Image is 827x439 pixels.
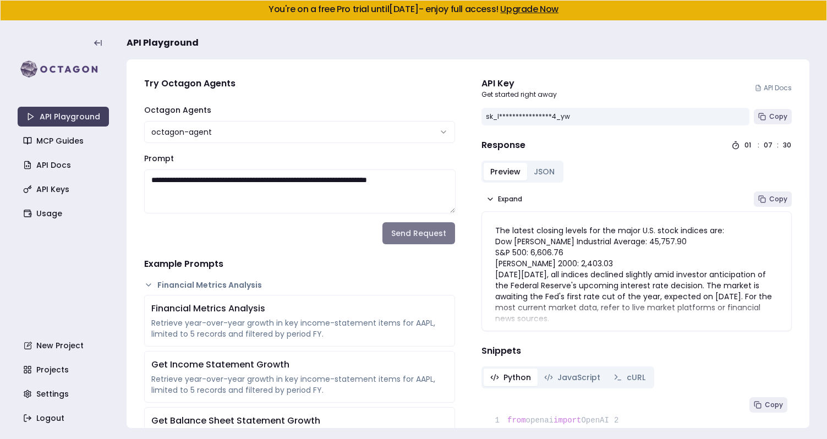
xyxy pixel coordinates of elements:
[527,163,561,180] button: JSON
[481,139,525,152] h4: Response
[749,397,787,413] button: Copy
[744,141,753,150] div: 01
[127,36,199,50] span: API Playground
[754,109,792,124] button: Copy
[481,90,557,99] p: Get started right away
[144,77,455,90] h4: Try Octagon Agents
[755,84,792,92] a: API Docs
[144,279,455,290] button: Financial Metrics Analysis
[19,131,110,151] a: MCP Guides
[758,141,759,150] div: :
[495,236,779,247] li: Dow [PERSON_NAME] Industrial Average: 45,757.90
[490,426,508,438] span: 3
[9,5,818,14] h5: You're on a free Pro trial until [DATE] - enjoy full access!
[144,105,211,116] label: Octagon Agents
[19,336,110,355] a: New Project
[500,3,558,15] a: Upgrade Now
[777,141,779,150] div: :
[756,427,760,436] span: ,
[18,107,109,127] a: API Playground
[144,153,174,164] label: Prompt
[151,317,448,339] div: Retrieve year-over-year growth in key income-statement items for AAPL, limited to 5 records and f...
[581,426,599,438] span: 4
[495,247,779,258] li: S&P 500: 6,606.76
[764,141,773,150] div: 07
[760,426,778,438] span: 5
[765,400,783,409] span: Copy
[19,360,110,380] a: Projects
[498,195,522,204] span: Expand
[151,358,448,371] div: Get Income Statement Growth
[481,344,792,358] h4: Snippets
[481,191,527,207] button: Expand
[19,204,110,223] a: Usage
[151,374,448,396] div: Retrieve year-over-year growth in key income-statement items for AAPL, limited to 5 records and f...
[490,427,582,436] span: client = OpenAI(
[557,372,600,383] span: JavaScript
[581,416,609,425] span: OpenAI
[495,225,779,236] p: The latest closing levels for the major U.S. stock indices are:
[503,372,531,383] span: Python
[490,415,508,426] span: 1
[495,324,779,346] p: octagon-stock-data-agent, octagon-web-search-agent
[495,269,779,324] p: [DATE][DATE], all indices declined slightly amid investor anticipation of the Federal Reserve's u...
[754,191,792,207] button: Copy
[19,155,110,175] a: API Docs
[769,195,787,204] span: Copy
[382,222,455,244] button: Send Request
[783,141,792,150] div: 30
[19,384,110,404] a: Settings
[484,163,527,180] button: Preview
[627,372,645,383] span: cURL
[151,302,448,315] div: Financial Metrics Analysis
[19,179,110,199] a: API Keys
[769,112,787,121] span: Copy
[495,258,779,269] li: [PERSON_NAME] 2000: 2,403.03
[481,77,557,90] div: API Key
[609,415,627,426] span: 2
[19,408,110,428] a: Logout
[144,257,455,271] h4: Example Prompts
[554,416,581,425] span: import
[507,416,526,425] span: from
[526,416,554,425] span: openai
[18,58,109,80] img: logo-rect-yK7x_WSZ.svg
[151,414,448,427] div: Get Balance Sheet Statement Growth
[495,324,599,335] strong: Octagon Agent Sources:
[599,427,636,436] span: api_key=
